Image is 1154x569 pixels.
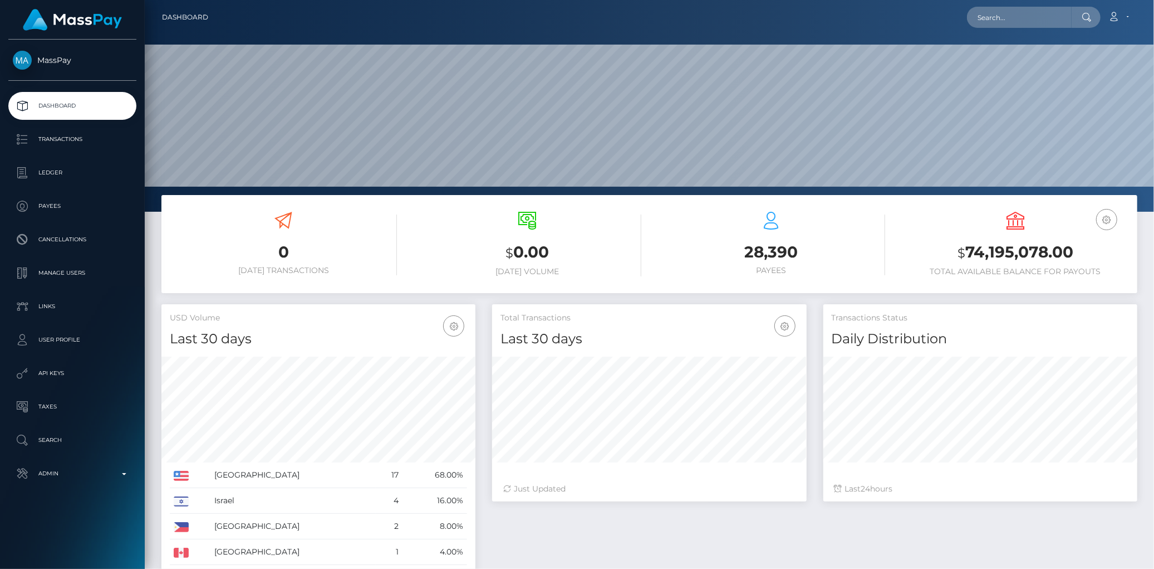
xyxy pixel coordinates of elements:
small: $ [957,245,965,261]
a: Links [8,293,136,320]
span: 24 [861,484,871,494]
h5: Transactions Status [832,313,1129,324]
p: Transactions [13,131,132,148]
td: 68.00% [403,463,468,488]
a: Dashboard [162,6,208,29]
small: $ [505,245,513,261]
p: Search [13,432,132,449]
td: 1 [376,539,402,565]
a: Dashboard [8,92,136,120]
p: Ledger [13,164,132,181]
td: 8.00% [403,514,468,539]
td: [GEOGRAPHIC_DATA] [210,539,376,565]
h5: Total Transactions [500,313,798,324]
td: 2 [376,514,402,539]
td: Israel [210,488,376,514]
td: [GEOGRAPHIC_DATA] [210,514,376,539]
p: Links [13,298,132,315]
div: Last hours [834,483,1126,495]
a: User Profile [8,326,136,354]
img: CA.png [174,548,189,558]
a: Payees [8,192,136,220]
a: Admin [8,460,136,488]
a: API Keys [8,359,136,387]
h4: Last 30 days [170,329,467,349]
span: MassPay [8,55,136,65]
p: Manage Users [13,265,132,281]
h5: USD Volume [170,313,467,324]
input: Search... [967,7,1072,28]
h4: Daily Distribution [832,329,1129,349]
p: Payees [13,198,132,215]
div: Just Updated [503,483,795,495]
a: Transactions [8,125,136,153]
h3: 28,390 [658,241,885,263]
a: Search [8,426,136,454]
img: IL.png [174,497,189,507]
img: US.png [174,471,189,481]
p: Taxes [13,398,132,415]
h4: Last 30 days [500,329,798,349]
td: [GEOGRAPHIC_DATA] [210,463,376,488]
td: 17 [376,463,402,488]
td: 4 [376,488,402,514]
p: API Keys [13,365,132,382]
a: Ledger [8,159,136,187]
p: Cancellations [13,231,132,248]
a: Taxes [8,393,136,421]
img: MassPay [13,51,32,70]
a: Cancellations [8,226,136,254]
img: MassPay Logo [23,9,122,31]
td: 16.00% [403,488,468,514]
h6: [DATE] Transactions [170,266,397,275]
h3: 0 [170,241,397,263]
td: 4.00% [403,539,468,565]
img: PH.png [174,522,189,532]
h6: [DATE] Volume [414,267,641,276]
h6: Total Available Balance for Payouts [902,267,1129,276]
h3: 0.00 [414,241,641,264]
h6: Payees [658,266,885,275]
a: Manage Users [8,259,136,287]
h3: 74,195,078.00 [902,241,1129,264]
p: Admin [13,465,132,482]
p: User Profile [13,332,132,348]
p: Dashboard [13,98,132,114]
